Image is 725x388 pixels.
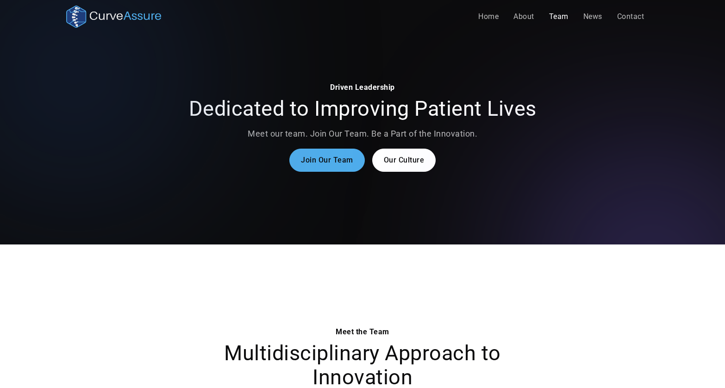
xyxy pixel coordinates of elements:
[185,128,540,139] p: Meet our team. Join Our Team. Be a Part of the Innovation.
[185,97,540,121] h2: Dedicated to Improving Patient Lives
[372,149,436,172] a: Our Culture
[576,7,610,26] a: News
[185,82,540,93] div: Driven Leadership
[66,6,161,28] a: home
[542,7,576,26] a: Team
[185,326,540,338] div: Meet the Team
[289,149,365,172] a: Join Our Team
[610,7,652,26] a: Contact
[471,7,506,26] a: Home
[506,7,542,26] a: About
